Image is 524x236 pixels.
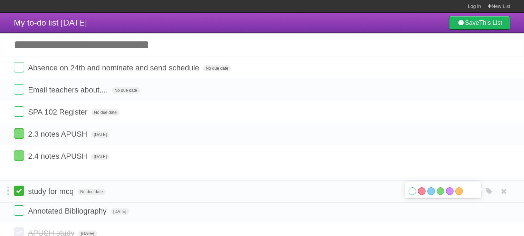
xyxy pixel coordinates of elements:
span: 2.3 notes APUSH [28,130,89,138]
label: White [409,187,416,195]
b: This List [479,19,502,26]
label: Done [14,62,24,72]
span: Email teachers about.... [28,86,109,94]
span: Annotated Bibliography [28,207,108,215]
span: Absence on 24th and nominate and send schedule [28,63,201,72]
span: No due date [203,65,231,71]
label: Green [437,187,444,195]
span: study for mcq [28,187,75,196]
label: Purple [446,187,454,195]
span: SPA 102 Register [28,108,89,116]
span: 2.4 notes APUSH [28,152,89,160]
label: Done [14,128,24,139]
label: Done [14,205,24,216]
label: Blue [427,187,435,195]
a: SaveThis List [449,16,510,30]
span: No due date [77,189,105,195]
span: [DATE] [111,208,129,215]
span: [DATE] [91,131,109,138]
label: Red [418,187,426,195]
label: Done [14,186,24,196]
span: No due date [112,87,140,94]
span: [DATE] [91,154,109,160]
label: Done [14,84,24,95]
span: My to-do list [DATE] [14,18,87,27]
span: No due date [91,109,119,116]
label: Done [14,106,24,117]
label: Orange [455,187,463,195]
label: Done [14,150,24,161]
